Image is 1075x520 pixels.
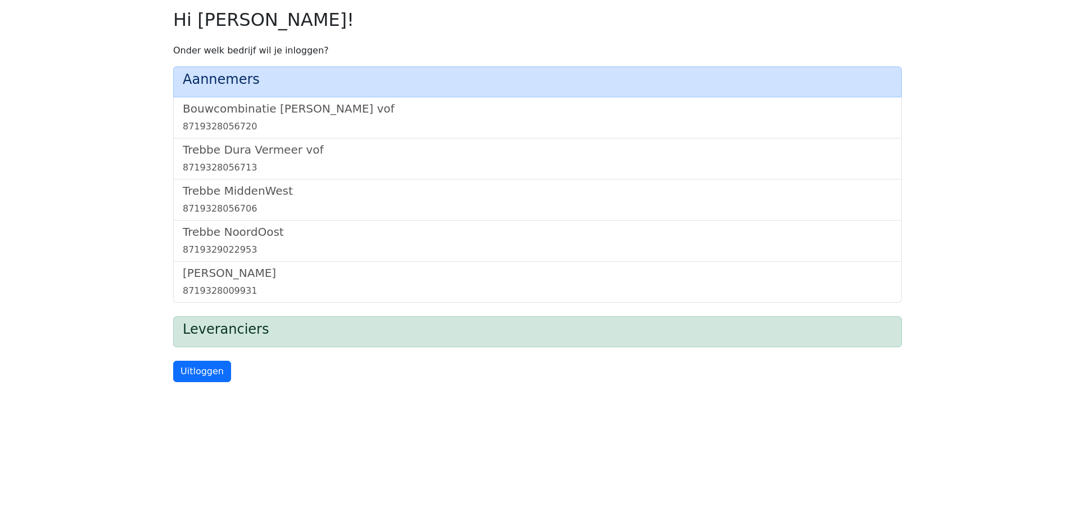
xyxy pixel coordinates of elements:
[173,44,902,57] p: Onder welk bedrijf wil je inloggen?
[183,102,892,133] a: Bouwcombinatie [PERSON_NAME] vof8719328056720
[183,143,892,174] a: Trebbe Dura Vermeer vof8719328056713
[183,120,892,133] div: 8719328056720
[183,225,892,239] h5: Trebbe NoordOost
[183,102,892,115] h5: Bouwcombinatie [PERSON_NAME] vof
[183,266,892,298] a: [PERSON_NAME]8719328009931
[183,184,892,216] a: Trebbe MiddenWest8719328056706
[183,284,892,298] div: 8719328009931
[183,243,892,257] div: 8719329022953
[183,71,892,88] h4: Aannemers
[183,202,892,216] div: 8719328056706
[183,321,892,338] h4: Leveranciers
[173,9,902,30] h2: Hi [PERSON_NAME]!
[183,225,892,257] a: Trebbe NoordOost8719329022953
[183,184,892,198] h5: Trebbe MiddenWest
[183,266,892,280] h5: [PERSON_NAME]
[183,143,892,156] h5: Trebbe Dura Vermeer vof
[173,361,231,382] a: Uitloggen
[183,161,892,174] div: 8719328056713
